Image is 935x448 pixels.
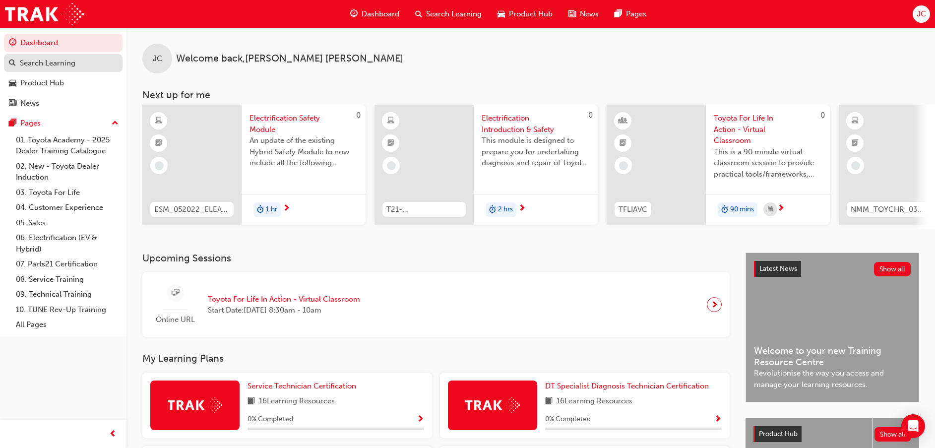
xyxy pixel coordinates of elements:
span: Welcome to your new Training Resource Centre [754,345,911,368]
span: car-icon [498,8,505,20]
a: 0ESM_052022_ELEARNElectrification Safety ModuleAn update of the existing Hybrid Safety Module to ... [142,105,366,225]
span: booktick-icon [387,137,394,150]
a: 10. TUNE Rev-Up Training [12,302,123,318]
span: An update of the existing Hybrid Safety Module to now include all the following electrification v... [249,135,358,169]
button: Show all [874,427,912,442]
a: pages-iconPages [607,4,654,24]
span: Product Hub [509,8,553,20]
h3: Next up for me [126,89,935,101]
span: guage-icon [9,39,16,48]
a: 09. Technical Training [12,287,123,302]
button: Pages [4,114,123,132]
span: sessionType_ONLINE_URL-icon [172,287,179,299]
span: JC [917,8,926,20]
span: duration-icon [721,203,728,216]
span: Toyota For Life In Action - Virtual Classroom [208,294,360,305]
span: 1 hr [266,204,277,215]
span: learningResourceType_ELEARNING-icon [387,115,394,128]
span: Start Date: [DATE] 8:30am - 10am [208,305,360,316]
a: 01. Toyota Academy - 2025 Dealer Training Catalogue [12,132,123,159]
a: 0TFLIAVCToyota For Life In Action - Virtual ClassroomThis is a 90 minute virtual classroom sessio... [607,105,830,225]
span: Electrification Introduction & Safety [482,113,590,135]
button: Show Progress [714,413,722,426]
span: Service Technician Certification [248,382,356,390]
img: Trak [5,3,84,25]
a: Online URLToyota For Life In Action - Virtual ClassroomStart Date:[DATE] 8:30am - 10am [150,280,722,329]
span: DT Specialist Diagnosis Technician Certification [545,382,709,390]
span: learningResourceType_ELEARNING-icon [155,115,162,128]
a: news-iconNews [561,4,607,24]
span: next-icon [711,298,718,312]
span: 0 % Completed [248,414,293,425]
span: 0 [588,111,593,120]
a: All Pages [12,317,123,332]
span: book-icon [545,395,553,408]
span: duration-icon [257,203,264,216]
span: book-icon [248,395,255,408]
span: Revolutionise the way you access and manage your learning resources. [754,368,911,390]
a: 03. Toyota For Life [12,185,123,200]
span: 90 mins [730,204,754,215]
span: Product Hub [759,430,798,438]
span: booktick-icon [852,137,859,150]
span: learningResourceType_INSTRUCTOR_LED-icon [620,115,626,128]
a: 0T21-FOD_HVIS_PREREQElectrification Introduction & SafetyThis module is designed to prepare you f... [374,105,598,225]
span: guage-icon [350,8,358,20]
span: Show Progress [417,415,424,424]
img: Trak [465,397,520,413]
span: This is a 90 minute virtual classroom session to provide practical tools/frameworks, behaviours a... [714,146,822,180]
span: T21-FOD_HVIS_PREREQ [386,204,462,215]
span: next-icon [518,204,526,213]
span: booktick-icon [620,137,626,150]
a: 05. Sales [12,215,123,231]
span: news-icon [568,8,576,20]
span: Toyota For Life In Action - Virtual Classroom [714,113,822,146]
span: next-icon [283,204,290,213]
span: news-icon [9,99,16,108]
span: learningResourceType_ELEARNING-icon [852,115,859,128]
img: Trak [168,397,222,413]
button: DashboardSearch LearningProduct HubNews [4,32,123,114]
a: 08. Service Training [12,272,123,287]
span: Show Progress [714,415,722,424]
span: learningRecordVerb_NONE-icon [387,161,396,170]
span: Electrification Safety Module [249,113,358,135]
span: car-icon [9,79,16,88]
h3: Upcoming Sessions [142,253,730,264]
span: Online URL [150,314,200,325]
span: Pages [626,8,646,20]
a: 06. Electrification (EV & Hybrid) [12,230,123,256]
button: Show Progress [417,413,424,426]
span: JC [153,53,162,64]
span: This module is designed to prepare you for undertaking diagnosis and repair of Toyota & Lexus Ele... [482,135,590,169]
span: pages-icon [615,8,622,20]
span: prev-icon [109,428,117,441]
span: search-icon [9,59,16,68]
span: TFLIAVC [619,204,647,215]
a: DT Specialist Diagnosis Technician Certification [545,381,713,392]
a: guage-iconDashboard [342,4,407,24]
a: Dashboard [4,34,123,52]
div: Pages [20,118,41,129]
span: Welcome back , [PERSON_NAME] [PERSON_NAME] [176,53,403,64]
a: Product HubShow all [753,426,911,442]
a: Latest NewsShow allWelcome to your new Training Resource CentreRevolutionise the way you access a... [746,253,919,402]
div: Open Intercom Messenger [901,414,925,438]
span: next-icon [777,204,785,213]
span: 0 [820,111,825,120]
a: 02. New - Toyota Dealer Induction [12,159,123,185]
div: News [20,98,39,109]
a: Latest NewsShow all [754,261,911,277]
a: 04. Customer Experience [12,200,123,215]
span: learningRecordVerb_NONE-icon [619,161,628,170]
button: JC [913,5,930,23]
a: 07. Parts21 Certification [12,256,123,272]
span: 16 Learning Resources [557,395,632,408]
span: calendar-icon [768,203,773,216]
span: Dashboard [362,8,399,20]
span: up-icon [112,117,119,130]
h3: My Learning Plans [142,353,730,364]
a: Service Technician Certification [248,381,360,392]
